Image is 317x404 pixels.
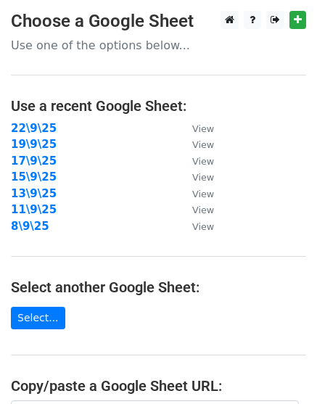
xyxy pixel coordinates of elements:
small: View [192,205,214,215]
a: View [178,203,214,216]
a: 17\9\25 [11,154,57,168]
a: 8\9\25 [11,220,49,233]
small: View [192,139,214,150]
a: 11\9\25 [11,203,57,216]
a: View [178,154,214,168]
a: 15\9\25 [11,170,57,184]
h3: Choose a Google Sheet [11,11,306,32]
h4: Copy/paste a Google Sheet URL: [11,377,306,395]
h4: Select another Google Sheet: [11,279,306,296]
a: 19\9\25 [11,138,57,151]
h4: Use a recent Google Sheet: [11,97,306,115]
small: View [192,221,214,232]
a: 13\9\25 [11,187,57,200]
a: Select... [11,307,65,329]
a: View [178,138,214,151]
a: View [178,187,214,200]
small: View [192,172,214,183]
a: View [178,220,214,233]
p: Use one of the options below... [11,38,306,53]
small: View [192,189,214,199]
a: 22\9\25 [11,122,57,135]
small: View [192,156,214,167]
a: View [178,122,214,135]
a: View [178,170,214,184]
small: View [192,123,214,134]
